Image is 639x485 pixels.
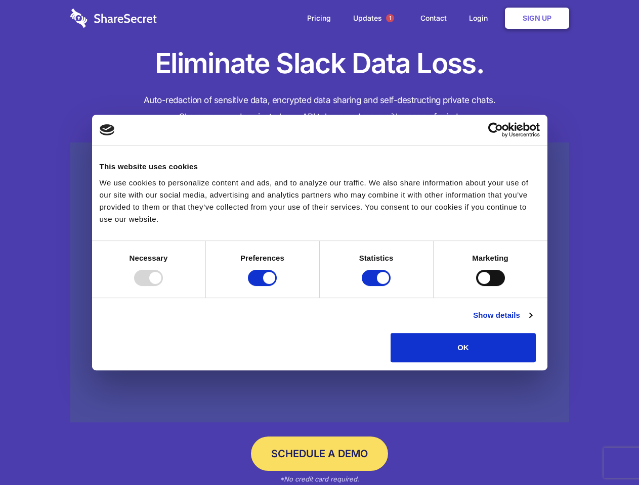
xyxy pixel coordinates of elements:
strong: Necessary [130,254,168,262]
a: Wistia video thumbnail [70,142,569,423]
a: Show details [473,309,532,321]
h4: Auto-redaction of sensitive data, encrypted data sharing and self-destructing private chats. Shar... [70,92,569,125]
a: Contact [410,3,457,34]
a: Usercentrics Cookiebot - opens in a new window [451,122,540,137]
strong: Statistics [359,254,394,262]
img: logo-wordmark-white-trans-d4663122ce5f474addd5e946df7df03e33cb6a1c49d2221995e7729f52c070b2.svg [70,9,157,28]
strong: Marketing [472,254,508,262]
h1: Eliminate Slack Data Loss. [70,45,569,82]
em: *No credit card required. [280,475,359,483]
a: Sign Up [505,8,569,29]
div: This website uses cookies [100,161,540,173]
img: logo [100,124,115,135]
a: Pricing [297,3,341,34]
strong: Preferences [240,254,284,262]
a: Schedule a Demo [251,437,388,471]
span: 1 [386,14,394,22]
div: We use cookies to personalize content and ads, and to analyze our traffic. We also share informat... [100,177,540,225]
a: Login [459,3,503,34]
button: OK [391,333,536,362]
